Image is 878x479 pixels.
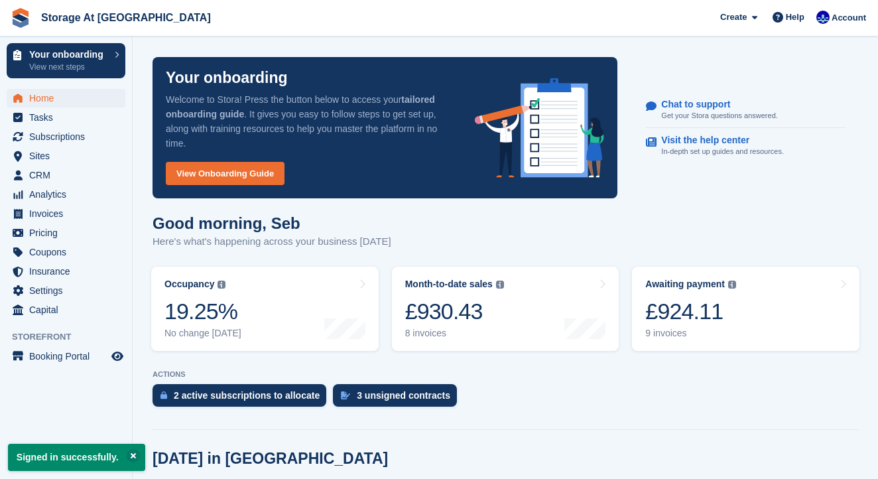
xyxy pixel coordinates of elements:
p: ACTIONS [153,370,858,379]
span: Capital [29,301,109,319]
a: Awaiting payment £924.11 9 invoices [632,267,859,351]
div: 9 invoices [645,328,736,339]
span: Analytics [29,185,109,204]
a: menu [7,347,125,366]
p: In-depth set up guides and resources. [661,146,784,157]
h1: Good morning, Seb [153,214,391,232]
span: Pricing [29,224,109,242]
img: icon-info-grey-7440780725fd019a000dd9b08b2336e03edf1995a4989e88bcd33f0948082b44.svg [728,281,736,289]
p: Here's what's happening across your business [DATE] [153,234,391,249]
span: Subscriptions [29,127,109,146]
a: Your onboarding View next steps [7,43,125,78]
div: Awaiting payment [645,279,725,290]
a: Month-to-date sales £930.43 8 invoices [392,267,619,351]
span: Home [29,89,109,107]
img: active_subscription_to_allocate_icon-d502201f5373d7db506a760aba3b589e785aa758c864c3986d89f69b8ff3... [160,391,167,399]
div: No change [DATE] [164,328,241,339]
a: menu [7,147,125,165]
p: Your onboarding [166,70,288,86]
div: 2 active subscriptions to allocate [174,390,320,401]
span: Settings [29,281,109,300]
a: menu [7,281,125,300]
div: Month-to-date sales [405,279,493,290]
span: Insurance [29,262,109,281]
a: Visit the help center In-depth set up guides and resources. [646,128,846,164]
img: contract_signature_icon-13c848040528278c33f63329250d36e43548de30e8caae1d1a13099fd9432cc5.svg [341,391,350,399]
span: Coupons [29,243,109,261]
a: menu [7,224,125,242]
a: menu [7,185,125,204]
a: 2 active subscriptions to allocate [153,384,333,413]
span: CRM [29,166,109,184]
div: £924.11 [645,298,736,325]
span: Account [832,11,866,25]
a: View Onboarding Guide [166,162,284,185]
p: Your onboarding [29,50,108,59]
img: Seb Santiago [816,11,830,24]
span: Create [720,11,747,24]
div: 3 unsigned contracts [357,390,450,401]
img: onboarding-info-6c161a55d2c0e0a8cae90662b2fe09162a5109e8cc188191df67fb4f79e88e88.svg [475,78,605,178]
span: Booking Portal [29,347,109,366]
div: 8 invoices [405,328,504,339]
a: menu [7,89,125,107]
p: Visit the help center [661,135,773,146]
img: stora-icon-8386f47178a22dfd0bd8f6a31ec36ba5ce8667c1dd55bd0f319d3a0aa187defe.svg [11,8,31,28]
div: 19.25% [164,298,241,325]
div: Occupancy [164,279,214,290]
a: 3 unsigned contracts [333,384,464,413]
a: Preview store [109,348,125,364]
span: Tasks [29,108,109,127]
p: View next steps [29,61,108,73]
span: Help [786,11,804,24]
a: Storage At [GEOGRAPHIC_DATA] [36,7,216,29]
a: menu [7,166,125,184]
a: menu [7,301,125,319]
a: menu [7,127,125,146]
img: icon-info-grey-7440780725fd019a000dd9b08b2336e03edf1995a4989e88bcd33f0948082b44.svg [496,281,504,289]
p: Get your Stora questions answered. [661,110,777,121]
a: Chat to support Get your Stora questions answered. [646,92,846,129]
h2: [DATE] in [GEOGRAPHIC_DATA] [153,450,388,468]
p: Welcome to Stora! Press the button below to access your . It gives you easy to follow steps to ge... [166,92,454,151]
span: Sites [29,147,109,165]
a: Occupancy 19.25% No change [DATE] [151,267,379,351]
p: Signed in successfully. [8,444,145,471]
p: Chat to support [661,99,767,110]
span: Storefront [12,330,132,344]
div: £930.43 [405,298,504,325]
a: menu [7,243,125,261]
a: menu [7,204,125,223]
img: icon-info-grey-7440780725fd019a000dd9b08b2336e03edf1995a4989e88bcd33f0948082b44.svg [218,281,225,289]
span: Invoices [29,204,109,223]
a: menu [7,108,125,127]
a: menu [7,262,125,281]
